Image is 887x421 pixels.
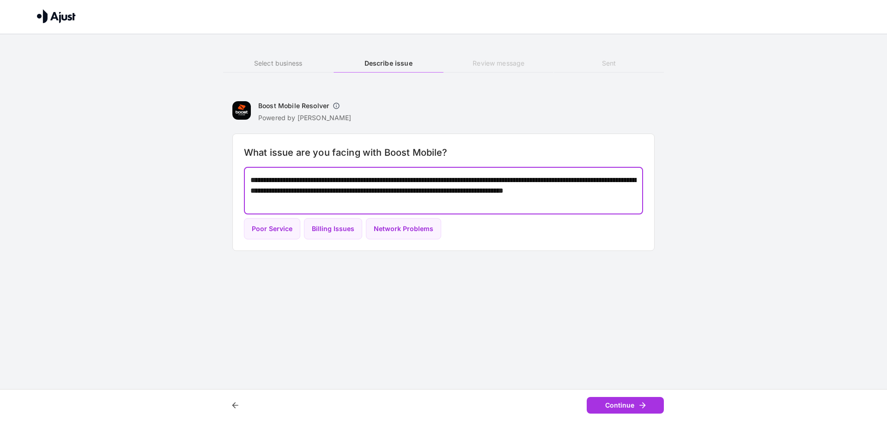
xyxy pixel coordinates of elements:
h6: Describe issue [334,58,443,68]
h6: Select business [223,58,333,68]
h6: Review message [443,58,553,68]
button: Poor Service [244,218,300,240]
h6: What issue are you facing with Boost Mobile? [244,145,643,160]
h6: Sent [554,58,664,68]
button: Continue [587,397,664,414]
button: Billing Issues [304,218,362,240]
p: Powered by [PERSON_NAME] [258,113,352,122]
img: Boost Mobile [232,101,251,120]
img: Ajust [37,9,76,23]
h6: Boost Mobile Resolver [258,101,329,110]
button: Network Problems [366,218,441,240]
